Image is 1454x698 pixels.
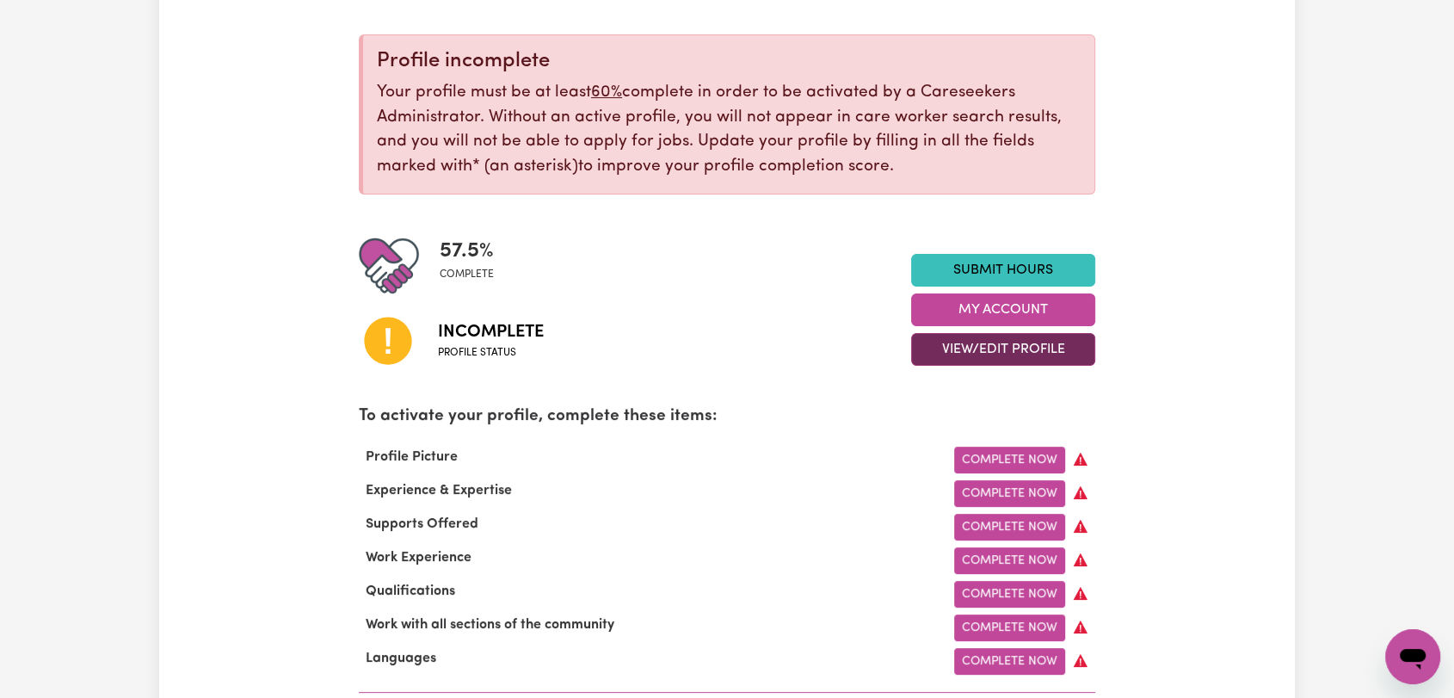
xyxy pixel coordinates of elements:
a: Complete Now [954,447,1065,473]
span: Qualifications [359,584,462,598]
p: Your profile must be at least complete in order to be activated by a Careseekers Administrator. W... [377,81,1081,180]
div: Profile incomplete [377,49,1081,74]
div: Profile completeness: 57.5% [440,236,508,296]
span: 57.5 % [440,236,494,267]
span: Profile Picture [359,450,465,464]
a: Complete Now [954,648,1065,675]
span: Profile status [438,345,544,361]
a: Submit Hours [911,254,1095,287]
u: 60% [591,84,622,101]
span: Work with all sections of the community [359,618,621,632]
span: an asterisk [472,158,578,175]
span: Languages [359,652,443,665]
button: View/Edit Profile [911,333,1095,366]
a: Complete Now [954,480,1065,507]
span: complete [440,267,494,282]
button: My Account [911,293,1095,326]
a: Complete Now [954,581,1065,608]
span: Work Experience [359,551,478,565]
span: Supports Offered [359,517,485,531]
span: Incomplete [438,319,544,345]
a: Complete Now [954,615,1065,641]
iframe: Button to launch messaging window [1385,629,1440,684]
p: To activate your profile, complete these items: [359,405,1095,429]
a: Complete Now [954,514,1065,540]
a: Complete Now [954,547,1065,574]
span: Experience & Expertise [359,484,519,497]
